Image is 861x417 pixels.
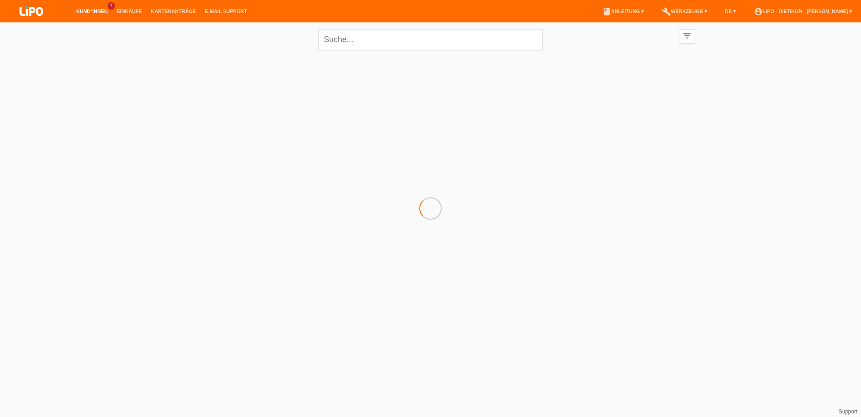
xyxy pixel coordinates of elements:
[682,31,692,41] i: filter_list
[662,7,671,16] i: build
[112,9,146,14] a: Einkäufe
[839,408,857,415] a: Support
[754,7,763,16] i: account_circle
[108,2,115,10] span: 1
[602,7,611,16] i: book
[749,9,857,14] a: account_circleLIPO - Dietikon - [PERSON_NAME] ▾
[318,29,543,50] input: Suche...
[657,9,712,14] a: buildWerkzeuge ▾
[147,9,200,14] a: Kartenanträge
[9,18,54,25] a: LIPO pay
[72,9,112,14] a: Kund*innen
[200,9,252,14] a: E-Mail Support
[721,9,740,14] a: DE ▾
[598,9,648,14] a: bookAnleitung ▾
